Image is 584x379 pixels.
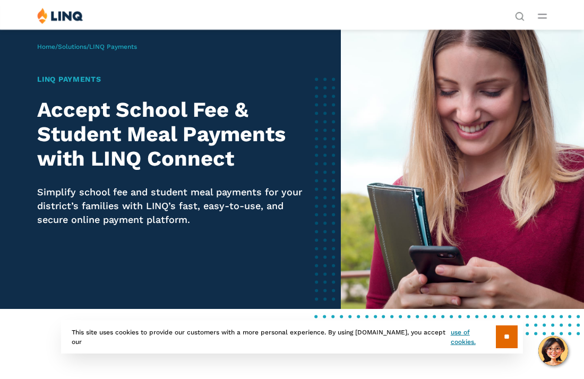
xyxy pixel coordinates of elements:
img: LINQ | K‑12 Software [37,7,83,24]
p: Simplify school fee and student meal payments for your district’s families with LINQ’s fast, easy... [37,185,303,226]
span: LINQ Payments [89,43,137,50]
div: This site uses cookies to provide our customers with a more personal experience. By using [DOMAIN... [61,320,523,354]
span: / / [37,43,137,50]
button: Hello, have a question? Let’s chat. [538,336,568,366]
button: Open Search Bar [515,11,525,20]
a: Solutions [58,43,87,50]
a: Home [37,43,55,50]
button: Open Main Menu [538,10,547,22]
a: use of cookies. [451,328,496,347]
h1: LINQ Payments [37,74,303,85]
h2: Accept School Fee & Student Meal Payments with LINQ Connect [37,98,303,170]
img: LINQ Payments [341,29,584,309]
nav: Utility Navigation [515,7,525,20]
